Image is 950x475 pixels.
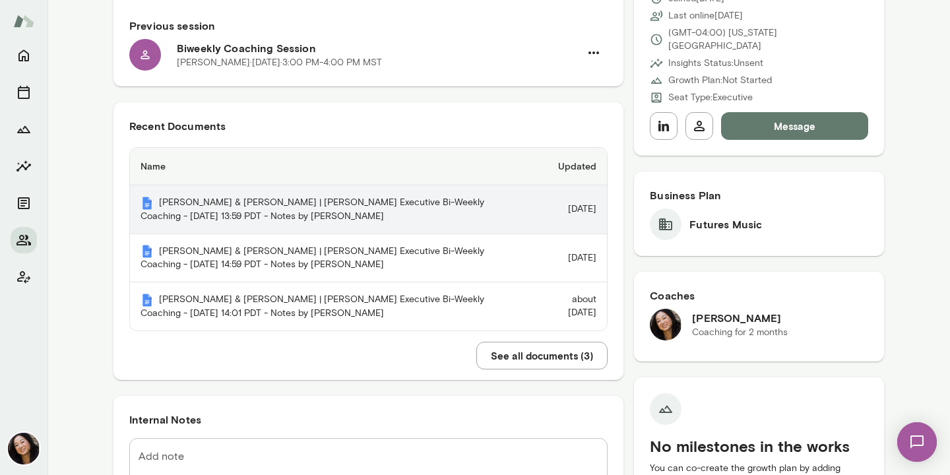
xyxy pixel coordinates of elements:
button: Home [11,42,37,69]
th: [PERSON_NAME] & [PERSON_NAME] | [PERSON_NAME] Executive Bi-Weekly Coaching - [DATE] 14:01 PDT - N... [130,282,538,331]
img: Mento [13,9,34,34]
th: [PERSON_NAME] & [PERSON_NAME] | [PERSON_NAME] Executive Bi-Weekly Coaching - [DATE] 13:59 PDT - N... [130,185,538,234]
p: Coaching for 2 months [692,326,788,339]
button: Insights [11,153,37,179]
h6: Coaches [650,288,868,303]
button: Documents [11,190,37,216]
h6: [PERSON_NAME] [692,310,788,326]
h6: Futures Music [689,216,762,232]
h6: Business Plan [650,187,868,203]
p: Insights Status: Unsent [668,57,763,70]
td: [DATE] [538,185,608,234]
h5: No milestones in the works [650,435,868,457]
h6: Biweekly Coaching Session [177,40,580,56]
th: Updated [538,148,608,185]
h6: Internal Notes [129,412,608,427]
p: Seat Type: Executive [668,91,753,104]
th: [PERSON_NAME] & [PERSON_NAME] | [PERSON_NAME] Executive Bi-Weekly Coaching - [DATE] 14:59 PDT - N... [130,234,538,283]
img: Mento [141,197,154,210]
img: Ming Chen [8,433,40,464]
td: [DATE] [538,234,608,283]
button: Growth Plan [11,116,37,142]
p: [PERSON_NAME] · [DATE] · 3:00 PM-4:00 PM MST [177,56,382,69]
th: Name [130,148,538,185]
h6: Previous session [129,18,608,34]
button: Message [721,112,868,140]
img: Mento [141,294,154,307]
button: See all documents (3) [476,342,608,369]
img: Mento [141,245,154,258]
p: (GMT-04:00) [US_STATE][GEOGRAPHIC_DATA] [668,26,868,53]
button: Client app [11,264,37,290]
p: Growth Plan: Not Started [668,74,772,87]
button: Members [11,227,37,253]
img: Ming Chen [650,309,681,340]
p: Last online [DATE] [668,9,743,22]
td: about [DATE] [538,282,608,331]
button: Sessions [11,79,37,106]
h6: Recent Documents [129,118,608,134]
